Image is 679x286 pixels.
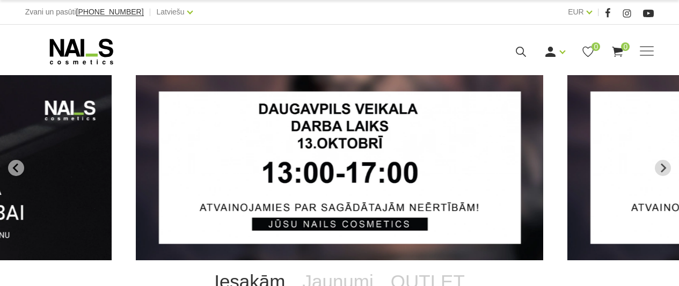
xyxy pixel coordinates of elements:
span: 0 [621,42,630,51]
a: Latviešu [157,5,185,18]
button: Go to last slide [8,160,24,176]
button: Next slide [655,160,671,176]
a: 0 [581,45,595,58]
li: 1 of 13 [136,75,543,260]
a: EUR [568,5,584,18]
a: 0 [611,45,624,58]
span: | [149,5,151,19]
span: | [597,5,600,19]
a: [PHONE_NUMBER] [76,8,144,16]
div: Zvani un pasūti [25,5,144,19]
span: 0 [592,42,600,51]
